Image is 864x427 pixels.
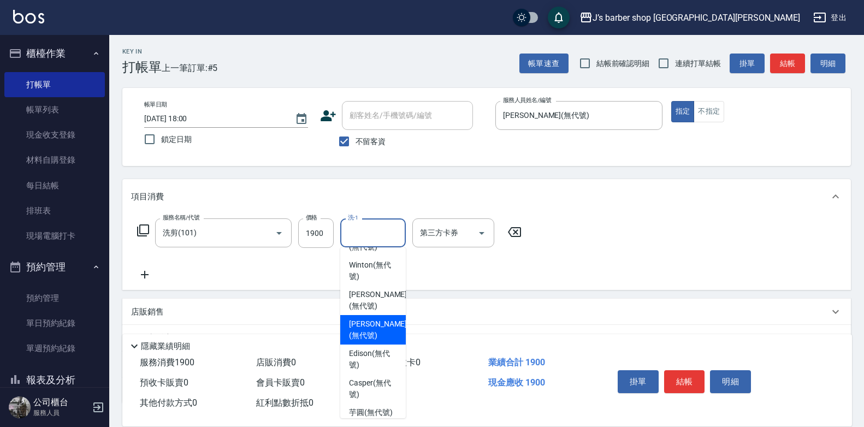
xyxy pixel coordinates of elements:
[4,147,105,173] a: 材料自購登錄
[730,54,765,74] button: 掛單
[4,311,105,336] a: 單日預約紀錄
[288,106,315,132] button: Choose date, selected date is 2025-10-09
[488,357,545,367] span: 業績合計 1900
[349,318,407,341] span: [PERSON_NAME] (無代號)
[4,122,105,147] a: 現金收支登錄
[664,370,705,393] button: 結帳
[4,39,105,68] button: 櫃檯作業
[575,7,804,29] button: J’s barber shop [GEOGRAPHIC_DATA][PERSON_NAME]
[13,10,44,23] img: Logo
[256,357,296,367] span: 店販消費 0
[349,407,393,418] span: 芋圓 (無代號)
[349,348,397,371] span: Edison (無代號)
[9,396,31,418] img: Person
[33,397,89,408] h5: 公司櫃台
[548,7,570,28] button: save
[122,325,851,351] div: 預收卡販賣
[770,54,805,74] button: 結帳
[593,11,800,25] div: J’s barber shop [GEOGRAPHIC_DATA][PERSON_NAME]
[122,48,162,55] h2: Key In
[122,299,851,325] div: 店販銷售
[131,333,172,344] p: 預收卡販賣
[349,259,397,282] span: Winton (無代號)
[356,136,386,147] span: 不留客資
[596,58,650,69] span: 結帳前確認明細
[144,110,284,128] input: YYYY/MM/DD hh:mm
[349,289,407,312] span: [PERSON_NAME] (無代號)
[4,366,105,394] button: 報表及分析
[270,224,288,242] button: Open
[4,173,105,198] a: 每日結帳
[131,191,164,203] p: 項目消費
[503,96,551,104] label: 服務人員姓名/編號
[162,61,218,75] span: 上一筆訂單:#5
[694,101,724,122] button: 不指定
[141,341,190,352] p: 隱藏業績明細
[4,336,105,361] a: 單週預約紀錄
[144,100,167,109] label: 帳單日期
[140,357,194,367] span: 服務消費 1900
[809,8,851,28] button: 登出
[256,377,305,388] span: 會員卡販賣 0
[4,198,105,223] a: 排班表
[488,377,545,388] span: 現金應收 1900
[140,398,197,408] span: 其他付款方式 0
[4,97,105,122] a: 帳單列表
[671,101,695,122] button: 指定
[33,408,89,418] p: 服務人員
[618,370,659,393] button: 掛單
[810,54,845,74] button: 明細
[473,224,490,242] button: Open
[4,223,105,248] a: 現場電腦打卡
[140,377,188,388] span: 預收卡販賣 0
[306,213,317,222] label: 價格
[675,58,721,69] span: 連續打單結帳
[710,370,751,393] button: 明細
[519,54,569,74] button: 帳單速查
[122,179,851,214] div: 項目消費
[348,213,358,222] label: 洗-1
[131,306,164,318] p: 店販銷售
[349,377,397,400] span: Casper (無代號)
[163,213,199,222] label: 服務名稱/代號
[256,398,313,408] span: 紅利點數折抵 0
[4,286,105,311] a: 預約管理
[4,253,105,281] button: 預約管理
[161,134,192,145] span: 鎖定日期
[4,72,105,97] a: 打帳單
[122,60,162,75] h3: 打帳單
